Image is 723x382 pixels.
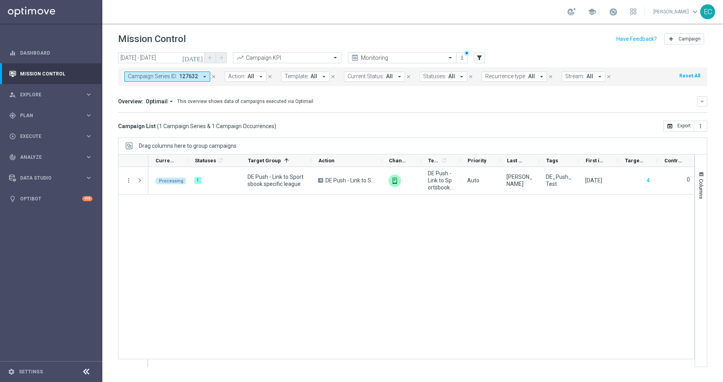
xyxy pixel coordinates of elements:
input: Have Feedback? [616,36,657,42]
ng-select: Campaign KPI [233,52,342,63]
i: trending_up [236,54,244,62]
span: Tags [546,158,558,163]
span: All [311,73,317,80]
span: All [448,73,455,80]
a: Optibot [20,188,82,209]
span: school [588,7,596,16]
span: Statuses: [423,73,446,80]
button: arrow_back [205,52,216,63]
div: Data Studio [9,174,85,182]
i: arrow_drop_down [596,73,603,80]
div: There are unsaved changes [464,50,470,56]
span: A [318,178,323,183]
button: gps_fixed Plan keyboard_arrow_right [9,112,93,119]
button: add Campaign [664,33,704,44]
div: play_circle_outline Execute keyboard_arrow_right [9,133,93,140]
span: DE Push - Link to Sportsbook specific league [325,177,375,184]
span: ( [157,123,159,130]
button: lightbulb Optibot +10 [9,196,93,202]
span: Control Customers [664,158,683,163]
button: more_vert [125,177,132,184]
span: Stream: [565,73,584,80]
span: Campaign [679,36,701,42]
multiple-options-button: Export to CSV [663,123,707,129]
span: Calculate column [216,156,224,165]
button: more_vert [458,53,466,62]
button: Action: All arrow_drop_down [225,72,266,82]
i: keyboard_arrow_right [85,91,92,98]
span: Priority [468,158,486,163]
button: Reset All [679,72,701,80]
input: Select date range [118,52,205,63]
label: 0 [687,176,690,183]
button: Template: All arrow_drop_down [281,72,329,82]
button: keyboard_arrow_down [697,96,707,107]
i: person_search [9,91,16,98]
button: arrow_forward [216,52,227,63]
button: track_changes Analyze keyboard_arrow_right [9,154,93,160]
img: OptiMobile Push [388,174,401,187]
i: more_vert [459,55,465,61]
i: play_circle_outline [9,133,16,140]
i: filter_alt [476,54,483,61]
span: All [528,73,535,80]
span: Action: [228,73,246,80]
i: close [330,74,336,79]
i: arrow_drop_down [201,73,208,80]
i: arrow_forward [218,55,224,61]
span: Current Status [155,158,174,163]
i: settings [8,368,15,375]
h3: Overview: [118,98,143,105]
div: Optibot [9,188,92,209]
i: more_vert [697,123,704,129]
span: Analyze [20,155,85,160]
i: keyboard_arrow_right [85,132,92,140]
button: Optimail arrow_drop_down [143,98,177,105]
h1: Mission Control [118,33,186,45]
div: This overview shows data of campaigns executed via Optimail [177,98,313,105]
button: close [547,72,554,81]
i: gps_fixed [9,112,16,119]
span: First in Range [586,158,605,163]
div: EC [700,4,715,19]
button: close [605,72,612,81]
div: +10 [82,196,92,201]
button: close [329,72,337,81]
i: close [468,74,473,79]
ng-select: Monitoring [348,52,457,63]
button: Data Studio keyboard_arrow_right [9,175,93,181]
span: Calculate column [440,156,447,165]
button: close [405,72,412,81]
i: preview [351,54,359,62]
span: Templates [428,158,440,163]
span: Data Studio [20,176,85,180]
i: keyboard_arrow_right [85,153,92,161]
a: Mission Control [20,63,92,84]
button: close [210,72,217,81]
span: ) [274,123,276,130]
a: Dashboard [20,42,92,63]
button: Statuses: All arrow_drop_down [420,72,467,82]
div: 1 [194,177,202,184]
i: [DATE] [182,54,203,61]
i: arrow_drop_down [257,73,264,80]
i: equalizer [9,50,16,57]
span: All [386,73,393,80]
button: open_in_browser Export [663,121,694,132]
span: 127632 [179,73,198,80]
span: keyboard_arrow_down [691,7,699,16]
button: Campaign Series ID: 127632 arrow_drop_down [124,72,210,82]
span: DE Push - Link to Sportsbook specific league [248,173,305,187]
span: DE Push - Link to Sportsbook specific league [428,170,454,191]
button: Current Status: All arrow_drop_down [344,72,405,82]
button: equalizer Dashboard [9,50,93,56]
button: more_vert [694,121,707,132]
button: [DATE] [181,52,205,64]
button: close [467,72,474,81]
span: Last Modified By [507,158,526,163]
i: close [548,74,553,79]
